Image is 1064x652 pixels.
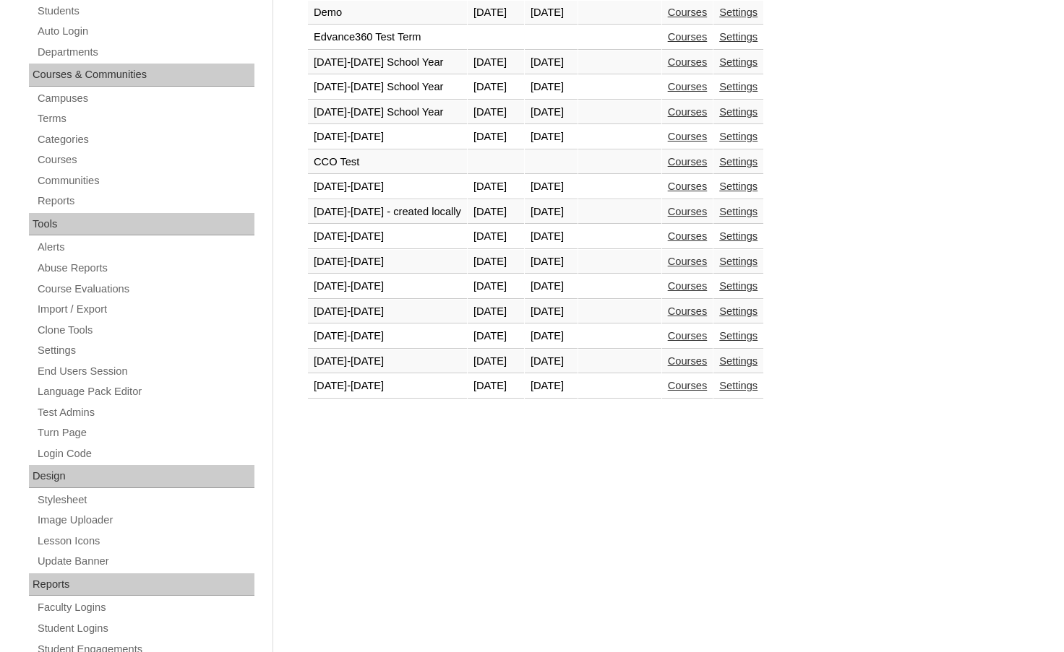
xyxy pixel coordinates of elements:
a: Settings [719,330,758,342]
td: [DATE]-[DATE] [308,324,467,349]
a: Courses [668,355,708,367]
a: Settings [719,6,758,18]
td: [DATE]-[DATE] [308,349,467,374]
a: Settings [719,106,758,118]
a: Categories [36,131,254,149]
a: Abuse Reports [36,259,254,277]
td: [DATE] [468,175,524,199]
td: [DATE]-[DATE] - created locally [308,200,467,225]
a: Login Code [36,445,254,463]
td: [DATE] [525,225,578,249]
td: [DATE] [468,374,524,399]
a: Reports [36,192,254,210]
a: Settings [719,305,758,317]
a: Communities [36,172,254,190]
a: Courses [668,380,708,391]
a: Language Pack Editor [36,383,254,401]
td: [DATE] [525,75,578,100]
td: [DATE]-[DATE] [308,374,467,399]
td: [DATE]-[DATE] [308,225,467,249]
a: Courses [668,6,708,18]
td: [DATE] [468,349,524,374]
td: [DATE] [468,100,524,125]
td: [DATE] [468,1,524,25]
a: Courses [668,305,708,317]
td: [DATE] [525,51,578,75]
a: End Users Session [36,362,254,381]
a: Settings [719,81,758,92]
td: [DATE] [468,324,524,349]
a: Alerts [36,238,254,256]
a: Settings [719,230,758,242]
td: [DATE] [525,100,578,125]
a: Settings [719,355,758,367]
a: Import / Export [36,300,254,318]
td: [DATE] [468,125,524,149]
td: [DATE] [525,175,578,199]
a: Student Logins [36,620,254,638]
td: [DATE] [525,349,578,374]
td: [DATE] [525,324,578,349]
a: Image Uploader [36,511,254,529]
td: [DATE] [525,374,578,399]
a: Departments [36,43,254,61]
a: Courses [668,81,708,92]
a: Courses [668,56,708,68]
a: Students [36,2,254,20]
a: Courses [668,230,708,242]
td: CCO Test [308,150,467,175]
td: [DATE]-[DATE] School Year [308,51,467,75]
a: Courses [668,181,708,192]
div: Design [29,465,254,488]
a: Stylesheet [36,491,254,509]
a: Turn Page [36,424,254,442]
div: Courses & Communities [29,64,254,87]
td: [DATE] [468,300,524,324]
a: Courses [668,156,708,168]
a: Settings [719,206,758,217]
div: Reports [29,573,254,596]
a: Settings [719,31,758,43]
div: Tools [29,213,254,236]
a: Courses [36,151,254,169]
a: Settings [719,181,758,192]
a: Courses [668,256,708,267]
td: [DATE] [468,250,524,274]
td: [DATE] [468,225,524,249]
a: Settings [719,256,758,267]
a: Courses [668,330,708,342]
a: Courses [668,206,708,217]
td: [DATE] [525,125,578,149]
td: [DATE]-[DATE] [308,175,467,199]
td: [DATE] [468,51,524,75]
td: [DATE] [525,250,578,274]
a: Settings [719,56,758,68]
td: [DATE] [525,300,578,324]
a: Settings [719,280,758,292]
td: [DATE] [468,274,524,299]
td: [DATE]-[DATE] [308,274,467,299]
a: Test Admins [36,404,254,422]
td: Demo [308,1,467,25]
a: Faculty Logins [36,599,254,617]
td: [DATE]-[DATE] [308,250,467,274]
td: [DATE] [468,200,524,225]
a: Courses [668,31,708,43]
a: Courses [668,131,708,142]
a: Course Evaluations [36,280,254,298]
a: Campuses [36,90,254,108]
td: [DATE] [468,75,524,100]
td: [DATE]-[DATE] [308,300,467,324]
td: [DATE] [525,200,578,225]
a: Settings [719,131,758,142]
a: Courses [668,106,708,118]
a: Settings [719,380,758,391]
td: [DATE]-[DATE] School Year [308,100,467,125]
a: Terms [36,110,254,128]
td: Edvance360 Test Term [308,25,467,50]
a: Courses [668,280,708,292]
a: Update Banner [36,552,254,570]
a: Settings [36,342,254,360]
td: [DATE]-[DATE] [308,125,467,149]
a: Auto Login [36,22,254,40]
